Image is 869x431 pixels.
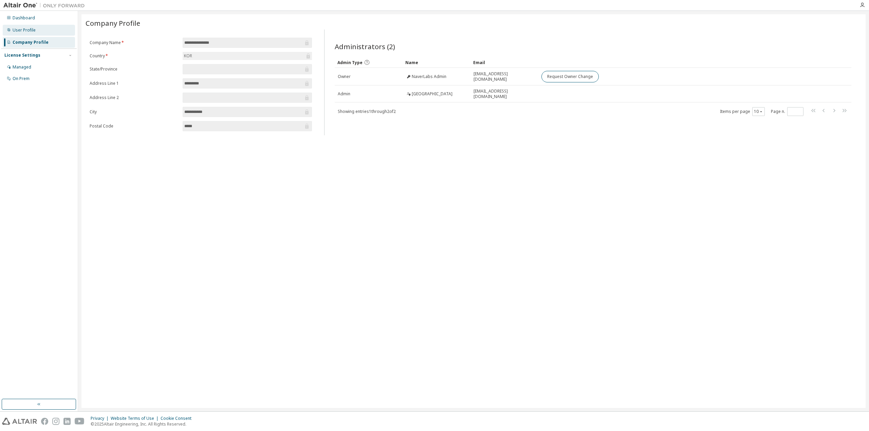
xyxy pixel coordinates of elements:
[41,418,48,425] img: facebook.svg
[338,91,350,97] span: Admin
[754,109,763,114] button: 10
[86,18,140,28] span: Company Profile
[412,74,446,79] span: NaverLabs Admin
[338,74,351,79] span: Owner
[90,81,179,86] label: Address Line 1
[90,40,179,45] label: Company Name
[337,60,363,65] span: Admin Type
[474,71,535,82] span: [EMAIL_ADDRESS][DOMAIN_NAME]
[13,64,31,70] div: Managed
[111,416,161,421] div: Website Terms of Use
[13,27,36,33] div: User Profile
[13,40,49,45] div: Company Profile
[13,15,35,21] div: Dashboard
[75,418,85,425] img: youtube.svg
[4,53,40,58] div: License Settings
[473,57,536,68] div: Email
[3,2,88,9] img: Altair One
[183,52,193,60] div: KOR
[90,109,179,115] label: City
[474,89,535,99] span: [EMAIL_ADDRESS][DOMAIN_NAME]
[2,418,37,425] img: altair_logo.svg
[405,57,468,68] div: Name
[90,66,179,72] label: State/Province
[52,418,59,425] img: instagram.svg
[541,71,599,82] button: Request Owner Change
[90,95,179,100] label: Address Line 2
[338,109,396,114] span: Showing entries 1 through 2 of 2
[335,42,395,51] span: Administrators (2)
[90,123,179,129] label: Postal Code
[183,52,312,60] div: KOR
[720,107,765,116] span: Items per page
[91,416,111,421] div: Privacy
[412,91,452,97] span: [GEOGRAPHIC_DATA]
[161,416,196,421] div: Cookie Consent
[771,107,803,116] span: Page n.
[13,76,30,81] div: On Prem
[90,53,179,59] label: Country
[91,421,196,427] p: © 2025 Altair Engineering, Inc. All Rights Reserved.
[63,418,71,425] img: linkedin.svg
